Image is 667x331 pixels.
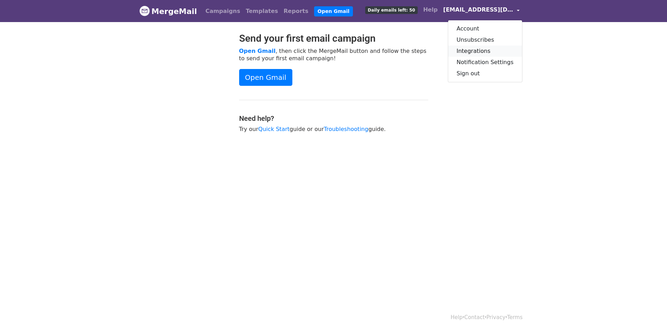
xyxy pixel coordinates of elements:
[239,48,276,54] a: Open Gmail
[203,4,243,18] a: Campaigns
[314,6,353,16] a: Open Gmail
[239,69,292,86] a: Open Gmail
[365,6,417,14] span: Daily emails left: 50
[239,47,428,62] p: , then click the MergeMail button and follow the steps to send your first email campaign!
[239,33,428,44] h2: Send your first email campaign
[239,125,428,133] p: Try our guide or our guide.
[448,34,522,46] a: Unsubscribes
[443,6,513,14] span: [EMAIL_ADDRESS][DOMAIN_NAME]
[139,4,197,19] a: MergeMail
[239,114,428,123] h4: Need help?
[507,314,522,320] a: Terms
[632,297,667,331] iframe: Chat Widget
[440,3,522,19] a: [EMAIL_ADDRESS][DOMAIN_NAME]
[448,57,522,68] a: Notification Settings
[324,126,368,132] a: Troubleshooting
[258,126,290,132] a: Quick Start
[281,4,311,18] a: Reports
[448,46,522,57] a: Integrations
[362,3,420,17] a: Daily emails left: 50
[464,314,485,320] a: Contact
[421,3,440,17] a: Help
[451,314,463,320] a: Help
[243,4,281,18] a: Templates
[139,6,150,16] img: MergeMail logo
[448,23,522,34] a: Account
[486,314,505,320] a: Privacy
[448,68,522,79] a: Sign out
[448,20,522,82] div: [EMAIL_ADDRESS][DOMAIN_NAME]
